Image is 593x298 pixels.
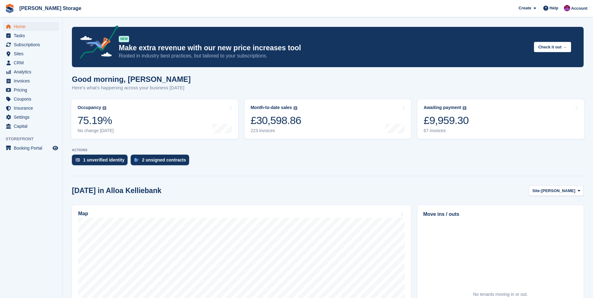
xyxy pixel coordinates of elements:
[119,52,529,59] p: Rooted in industry best practices, but tailored to your subscriptions.
[251,105,292,110] div: Month-to-date sales
[519,5,531,11] span: Create
[52,144,59,152] a: Preview store
[3,49,59,58] a: menu
[14,31,51,40] span: Tasks
[119,36,129,42] div: NEW
[14,22,51,31] span: Home
[3,67,59,76] a: menu
[6,136,62,142] span: Storefront
[72,186,161,195] h2: [DATE] in Alloa Kelliebank
[142,157,186,162] div: 2 unsigned contracts
[534,42,571,52] button: Check it out →
[3,58,59,67] a: menu
[571,5,587,12] span: Account
[473,291,528,298] div: No tenants moving in or out.
[564,5,570,11] img: Audra Whitelaw
[529,186,584,196] button: Site: [PERSON_NAME]
[14,104,51,112] span: Insurance
[14,67,51,76] span: Analytics
[71,99,238,139] a: Occupancy 75.19% No change [DATE]
[423,211,578,218] h2: Move ins / outs
[3,40,59,49] a: menu
[3,113,59,122] a: menu
[424,128,469,133] div: 67 invoices
[72,84,191,92] p: Here's what's happening across your business [DATE]
[78,105,101,110] div: Occupancy
[417,99,584,139] a: Awaiting payment £9,959.30 67 invoices
[5,4,14,13] img: stora-icon-8386f47178a22dfd0bd8f6a31ec36ba5ce8667c1dd55bd0f319d3a0aa187defe.svg
[14,77,51,85] span: Invoices
[72,155,131,168] a: 1 unverified identity
[424,114,469,127] div: £9,959.30
[83,157,124,162] div: 1 unverified identity
[134,158,139,162] img: contract_signature_icon-13c848040528278c33f63329250d36e43548de30e8caae1d1a13099fd9432cc5.svg
[541,188,575,194] span: [PERSON_NAME]
[131,155,192,168] a: 2 unsigned contracts
[75,25,118,61] img: price-adjustments-announcement-icon-8257ccfd72463d97f412b2fc003d46551f7dbcb40ab6d574587a9cd5c0d94...
[78,211,88,216] h2: Map
[78,128,114,133] div: No change [DATE]
[17,3,84,13] a: [PERSON_NAME] Storage
[14,58,51,67] span: CRM
[14,144,51,152] span: Booking Portal
[463,106,466,110] img: icon-info-grey-7440780725fd019a000dd9b08b2336e03edf1995a4989e88bcd33f0948082b44.svg
[3,31,59,40] a: menu
[3,95,59,103] a: menu
[14,49,51,58] span: Sites
[3,22,59,31] a: menu
[3,77,59,85] a: menu
[14,113,51,122] span: Settings
[72,75,191,83] h1: Good morning, [PERSON_NAME]
[3,144,59,152] a: menu
[72,148,584,152] p: ACTIONS
[424,105,461,110] div: Awaiting payment
[3,122,59,131] a: menu
[244,99,411,139] a: Month-to-date sales £30,598.86 223 invoices
[14,40,51,49] span: Subscriptions
[78,114,114,127] div: 75.19%
[103,106,106,110] img: icon-info-grey-7440780725fd019a000dd9b08b2336e03edf1995a4989e88bcd33f0948082b44.svg
[550,5,558,11] span: Help
[119,43,529,52] p: Make extra revenue with our new price increases tool
[14,95,51,103] span: Coupons
[294,106,297,110] img: icon-info-grey-7440780725fd019a000dd9b08b2336e03edf1995a4989e88bcd33f0948082b44.svg
[14,122,51,131] span: Capital
[3,86,59,94] a: menu
[251,128,301,133] div: 223 invoices
[3,104,59,112] a: menu
[532,188,541,194] span: Site:
[76,158,80,162] img: verify_identity-adf6edd0f0f0b5bbfe63781bf79b02c33cf7c696d77639b501bdc392416b5a36.svg
[14,86,51,94] span: Pricing
[251,114,301,127] div: £30,598.86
